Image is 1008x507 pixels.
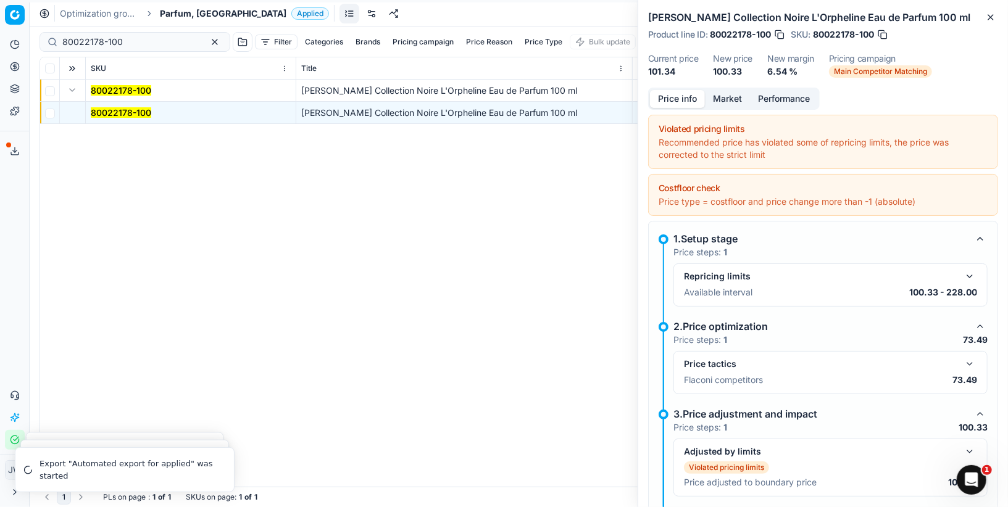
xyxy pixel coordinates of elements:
button: JW [5,460,25,480]
button: Expand all [65,61,80,76]
dt: New price [713,54,752,63]
p: Price adjusted to boundary price [684,476,817,488]
button: Expand [65,83,80,97]
button: Price Reason [461,35,517,49]
span: Main Competitor Matching [829,65,932,78]
p: Available interval [684,286,752,299]
span: 1 [982,465,992,475]
span: JW [6,461,24,479]
mark: 80022178-100 [91,85,151,96]
span: 80022178-100 [710,28,771,41]
nav: pagination [40,490,88,505]
button: Go to next page [73,490,88,505]
dt: Current price [648,54,698,63]
div: Price type = costfloor and price change more than -1 (absolute) [659,196,988,208]
p: Price steps: [673,246,727,258]
span: Title [301,64,317,73]
dt: New margin [767,54,814,63]
dd: 101.34 [648,65,698,78]
div: Costfloor check [659,182,988,194]
strong: 1 [723,334,727,345]
span: Parfum, [GEOGRAPHIC_DATA] [160,7,286,20]
strong: 1 [239,492,242,502]
dt: Pricing campaign [829,54,932,63]
div: Price tactics [684,358,957,370]
strong: 1 [152,492,156,502]
span: Product line ID : [648,30,707,39]
div: 3.Price adjustment and impact [673,406,968,421]
span: SKUs on page : [186,492,236,502]
p: 73.49 [963,334,988,346]
div: Violated pricing limits [659,123,988,135]
div: Recommended price has violated some of repricing limits, the price was corrected to the strict limit [659,136,988,161]
strong: 1 [168,492,171,502]
p: 100.33 [948,476,977,488]
a: Optimization groups [60,7,139,20]
button: Pricing campaign [388,35,459,49]
strong: of [158,492,165,502]
div: 1.Setup stage [673,231,968,246]
div: Repricing limits [684,270,957,282]
span: SKU : [791,30,810,39]
button: 1 [57,490,71,505]
p: Price steps: [673,421,727,434]
button: Market [705,90,750,108]
span: Parfum, [GEOGRAPHIC_DATA]Applied [160,7,329,20]
p: Price steps: [673,334,727,346]
button: Categories [300,35,348,49]
dd: 100.33 [713,65,752,78]
button: 80022178-100 [91,107,151,119]
span: PLs on page [103,492,146,502]
span: [PERSON_NAME] Collection Noire L'Orpheline Eau de Parfum 100 ml [301,107,577,118]
h2: [PERSON_NAME] Collection Noire L'Orpheline Eau de Parfum 100 ml [648,10,998,25]
button: Performance [750,90,818,108]
button: Bulk update [570,35,636,49]
strong: of [244,492,252,502]
button: Go to previous page [40,490,54,505]
div: 2.Price optimization [673,319,968,334]
div: : [103,492,171,502]
strong: 1 [723,247,727,257]
span: 80022178-100 [813,28,874,41]
mark: 80022178-100 [91,107,151,118]
input: Search by SKU or title [62,36,198,48]
div: Export "Automated export for applied" was started [40,458,219,482]
p: 73.49 [952,374,977,386]
iframe: Intercom live chat [957,465,986,495]
button: Price Type [520,35,567,49]
button: Filter [255,35,298,49]
strong: 1 [723,422,727,432]
p: Flaconi competitors [684,374,763,386]
strong: 1 [254,492,257,502]
span: SKU [91,64,106,73]
div: Adjusted by limits [684,445,957,458]
p: 100.33 - 228.00 [909,286,977,299]
span: Applied [291,7,329,20]
dd: 6.54 % [767,65,814,78]
span: [PERSON_NAME] Collection Noire L'Orpheline Eau de Parfum 100 ml [301,85,577,96]
p: Violated pricing limits [689,463,764,472]
nav: breadcrumb [60,7,329,20]
button: Brands [351,35,385,49]
p: 100.33 [959,421,988,434]
button: Price info [650,90,705,108]
button: 80022178-100 [91,84,151,97]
